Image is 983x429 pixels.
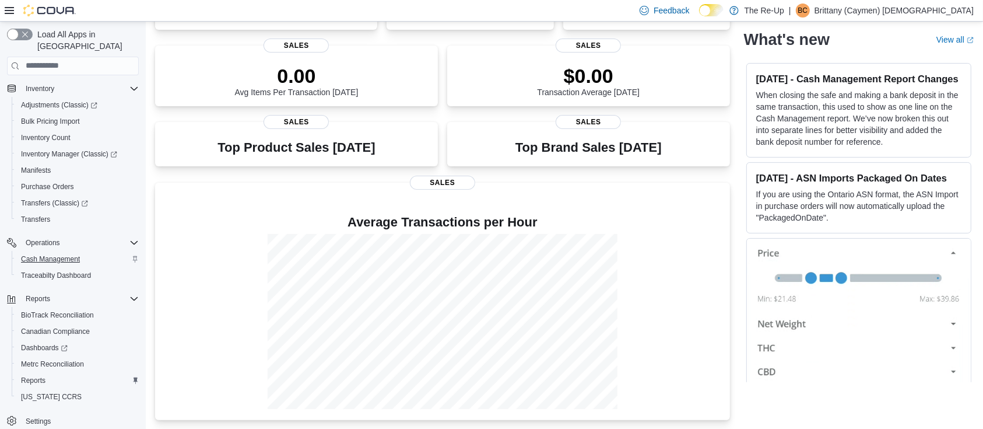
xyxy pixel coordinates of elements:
span: Inventory [26,84,54,93]
a: Cash Management [16,252,85,266]
button: Cash Management [12,251,143,267]
a: Manifests [16,163,55,177]
span: Sales [264,115,329,129]
button: Canadian Compliance [12,323,143,340]
h2: What's new [744,30,830,49]
a: Transfers [16,212,55,226]
span: Load All Apps in [GEOGRAPHIC_DATA] [33,29,139,52]
a: Transfers (Classic) [12,195,143,211]
p: 0.00 [234,64,358,88]
span: Transfers [16,212,139,226]
a: Settings [21,414,55,428]
span: Sales [556,115,621,129]
img: Cova [23,5,76,16]
span: Purchase Orders [21,182,74,191]
span: Adjustments (Classic) [16,98,139,112]
span: Feedback [654,5,689,16]
button: [US_STATE] CCRS [12,389,143,405]
span: [US_STATE] CCRS [21,392,82,402]
a: Bulk Pricing Import [16,114,85,128]
h3: Top Product Sales [DATE] [217,141,375,155]
span: Operations [21,236,139,250]
p: Brittany (Caymen) [DEMOGRAPHIC_DATA] [815,4,974,18]
p: $0.00 [537,64,640,88]
a: Inventory Manager (Classic) [16,147,122,161]
button: Inventory Count [12,130,143,146]
button: Reports [21,292,55,306]
span: Dark Mode [699,16,700,17]
span: Canadian Compliance [21,327,90,336]
a: Dashboards [16,341,72,355]
button: Inventory [2,81,143,97]
span: Inventory Count [21,133,71,142]
a: View allExternal link [936,35,974,44]
span: Transfers [21,215,50,224]
div: Avg Items Per Transaction [DATE] [234,64,358,97]
button: Purchase Orders [12,179,143,195]
h3: [DATE] - Cash Management Report Changes [756,73,961,85]
span: Settings [21,413,139,428]
span: Traceabilty Dashboard [21,271,91,280]
a: Traceabilty Dashboard [16,268,96,282]
span: Cash Management [21,254,80,264]
span: Manifests [16,163,139,177]
span: Reports [26,294,50,304]
span: Inventory Manager (Classic) [16,147,139,161]
input: Dark Mode [699,4,724,16]
button: Manifests [12,162,143,179]
span: Transfers (Classic) [16,196,139,210]
span: Reports [16,374,139,388]
span: Inventory Manager (Classic) [21,149,117,159]
span: Inventory [21,82,139,96]
span: BioTrack Reconciliation [16,308,139,322]
h4: Average Transactions per Hour [164,215,721,229]
button: Reports [2,291,143,307]
span: Bulk Pricing Import [16,114,139,128]
span: Dashboards [16,341,139,355]
span: Sales [556,39,621,53]
a: BioTrack Reconciliation [16,308,99,322]
button: Reports [12,372,143,389]
button: Inventory [21,82,59,96]
span: Traceabilty Dashboard [16,268,139,282]
span: Canadian Compliance [16,325,139,339]
span: Operations [26,238,60,247]
a: Metrc Reconciliation [16,357,89,371]
span: Bulk Pricing Import [21,117,80,126]
a: [US_STATE] CCRS [16,390,86,404]
span: BC [798,4,808,18]
button: Settings [2,412,143,429]
span: Metrc Reconciliation [21,360,84,369]
span: Sales [264,39,329,53]
h3: Top Brand Sales [DATE] [515,141,662,155]
button: Metrc Reconciliation [12,356,143,372]
span: Cash Management [16,252,139,266]
button: Bulk Pricing Import [12,113,143,130]
a: Reports [16,374,50,388]
button: Traceabilty Dashboard [12,267,143,284]
span: Washington CCRS [16,390,139,404]
p: If you are using the Ontario ASN format, the ASN Import in purchase orders will now automatically... [756,189,961,224]
a: Inventory Manager (Classic) [12,146,143,162]
a: Purchase Orders [16,180,79,194]
a: Inventory Count [16,131,75,145]
span: Purchase Orders [16,180,139,194]
a: Canadian Compliance [16,325,94,339]
span: Inventory Count [16,131,139,145]
div: Brittany (Caymen) Christian [796,4,810,18]
span: Manifests [21,166,51,175]
span: Adjustments (Classic) [21,100,97,110]
a: Adjustments (Classic) [16,98,102,112]
button: Operations [21,236,65,250]
h3: [DATE] - ASN Imports Packaged On Dates [756,172,961,184]
p: | [789,4,791,18]
button: Operations [2,235,143,251]
a: Dashboards [12,340,143,356]
a: Transfers (Classic) [16,196,93,210]
div: Transaction Average [DATE] [537,64,640,97]
span: Settings [26,417,51,426]
span: Transfers (Classic) [21,198,88,208]
span: Reports [21,376,45,385]
button: Transfers [12,211,143,228]
span: Dashboards [21,343,68,353]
